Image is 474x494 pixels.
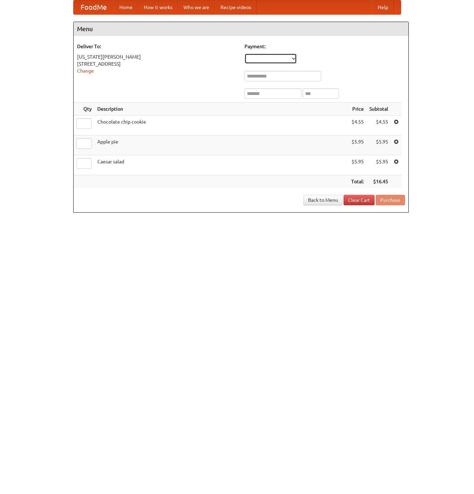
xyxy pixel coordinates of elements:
a: Help [372,0,394,14]
a: Change [77,68,94,74]
a: Home [114,0,138,14]
td: Caesar salad [95,155,348,175]
td: $5.95 [348,155,367,175]
td: $5.95 [367,155,391,175]
th: Subtotal [367,103,391,116]
td: $5.95 [367,135,391,155]
th: Qty [74,103,95,116]
th: Description [95,103,348,116]
td: Chocolate chip cookie [95,116,348,135]
a: Recipe videos [215,0,257,14]
h4: Menu [74,22,408,36]
th: Price [348,103,367,116]
th: Total: [348,175,367,188]
td: Apple pie [95,135,348,155]
div: [STREET_ADDRESS] [77,60,238,67]
td: $5.95 [348,135,367,155]
a: How it works [138,0,178,14]
a: FoodMe [74,0,114,14]
h5: Payment: [244,43,405,50]
a: Clear Cart [344,195,375,205]
button: Purchase [376,195,405,205]
a: Back to Menu [303,195,343,205]
h5: Deliver To: [77,43,238,50]
td: $4.55 [367,116,391,135]
th: $16.45 [367,175,391,188]
div: [US_STATE][PERSON_NAME] [77,53,238,60]
a: Who we are [178,0,215,14]
td: $4.55 [348,116,367,135]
